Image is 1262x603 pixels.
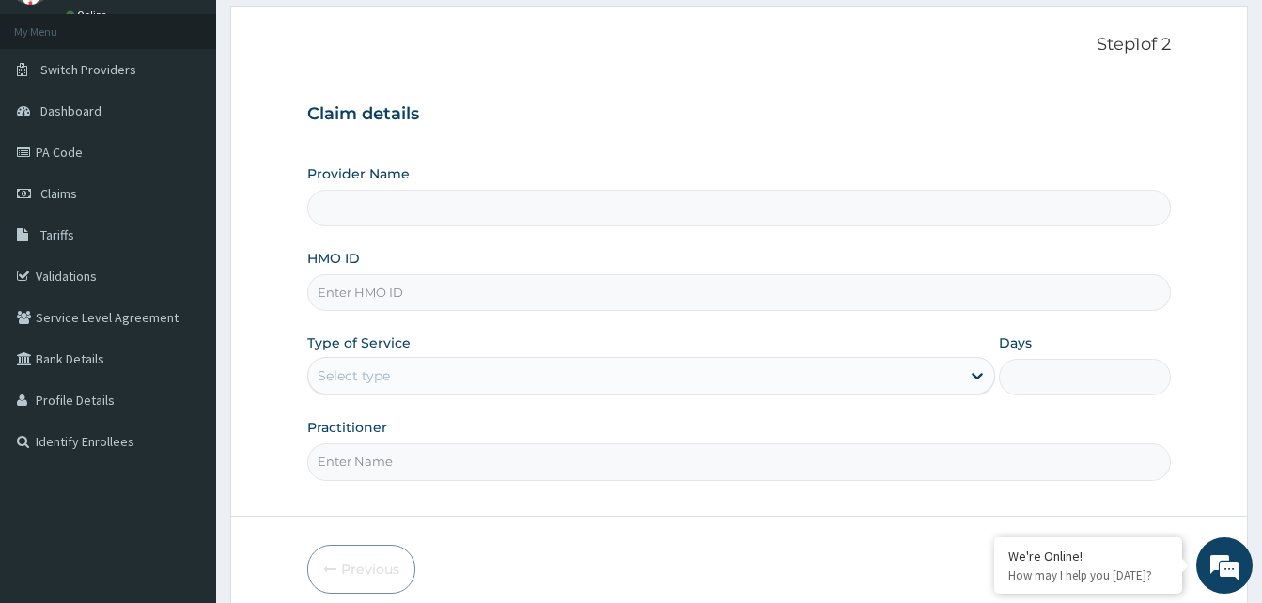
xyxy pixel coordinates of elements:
input: Enter Name [307,443,1171,480]
h3: Claim details [307,104,1171,125]
button: Previous [307,545,415,594]
span: Dashboard [40,102,101,119]
input: Enter HMO ID [307,274,1171,311]
div: Select type [318,366,390,385]
label: Days [999,333,1032,352]
p: Step 1 of 2 [307,35,1171,55]
label: Provider Name [307,164,410,183]
p: How may I help you today? [1008,567,1168,583]
label: Practitioner [307,418,387,437]
span: Switch Providers [40,61,136,78]
div: We're Online! [1008,548,1168,564]
span: Claims [40,185,77,202]
a: Online [66,8,111,22]
span: Tariffs [40,226,74,243]
label: Type of Service [307,333,411,352]
label: HMO ID [307,249,360,268]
